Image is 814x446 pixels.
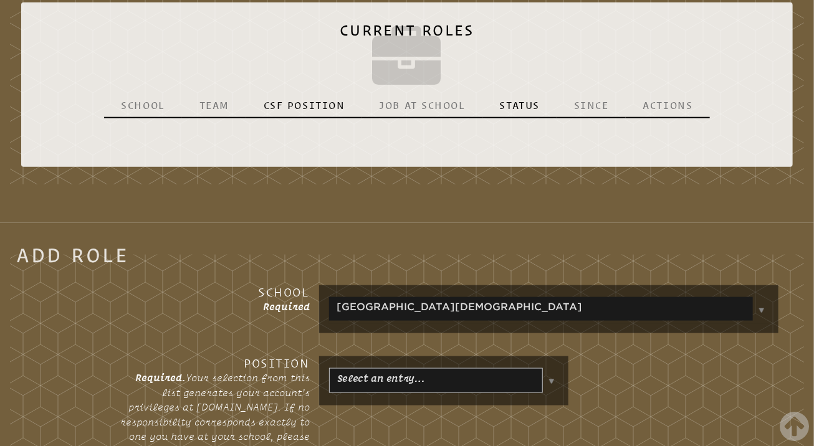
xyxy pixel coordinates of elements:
[643,100,693,112] p: Actions
[135,372,186,383] span: Required.
[574,100,609,112] p: Since
[263,301,310,312] span: Required
[199,100,229,112] p: Team
[31,14,783,95] h2: Current Roles
[264,100,345,112] p: CSF Position
[121,100,165,112] p: School
[16,248,129,263] legend: Add Role
[332,297,582,316] a: [GEOGRAPHIC_DATA][DEMOGRAPHIC_DATA]
[114,356,309,371] h3: Position
[114,285,309,300] h3: School
[379,100,465,112] p: Job at School
[500,100,540,112] p: Status
[332,369,424,388] a: Select an entry…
